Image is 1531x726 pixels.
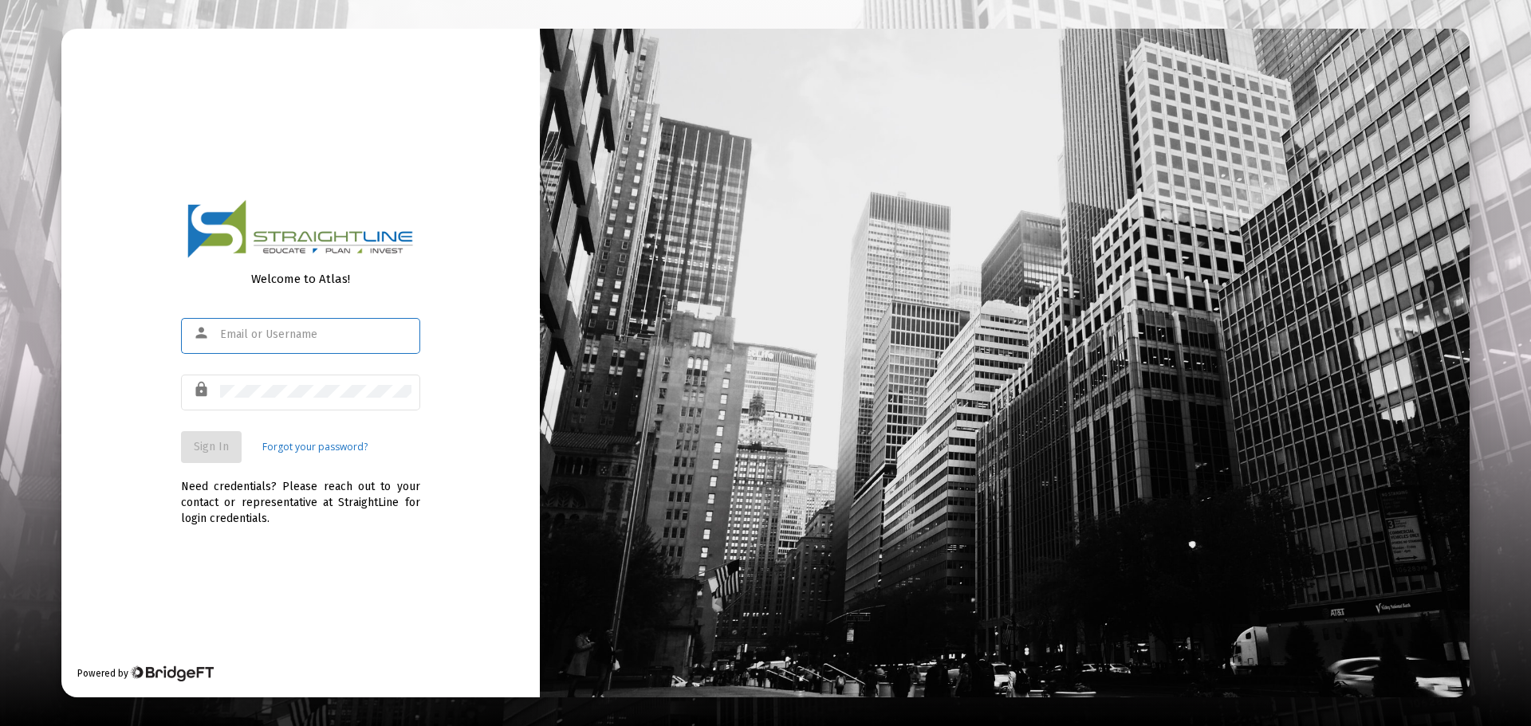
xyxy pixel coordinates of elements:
img: Bridge Financial Technology Logo [130,665,214,681]
input: Email or Username [220,328,411,341]
button: Sign In [181,431,242,463]
span: Sign In [194,440,229,453]
mat-icon: person [193,324,212,343]
div: Powered by [77,665,214,681]
a: Forgot your password? [262,439,368,455]
div: Need credentials? Please reach out to your contact or representative at StraightLine for login cr... [181,463,420,527]
img: Logo [187,199,414,259]
mat-icon: lock [193,380,212,399]
div: Welcome to Atlas! [181,271,420,287]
